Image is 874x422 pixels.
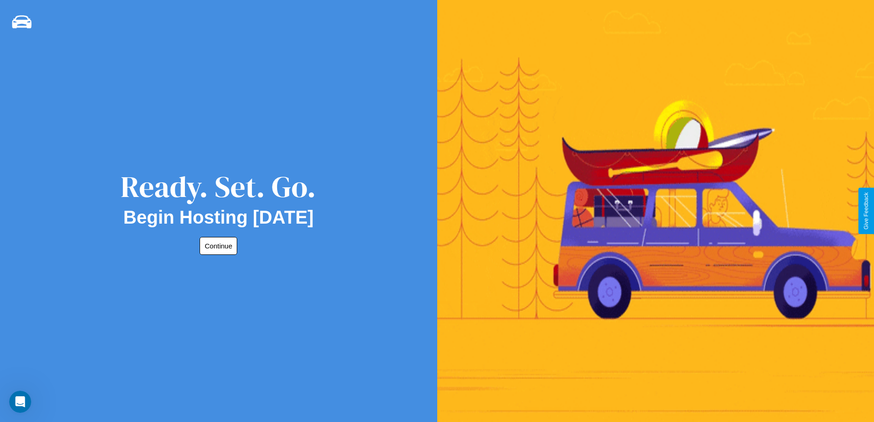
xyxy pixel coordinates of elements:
button: Continue [200,237,237,255]
div: Give Feedback [863,192,869,230]
h2: Begin Hosting [DATE] [123,207,314,228]
div: Ready. Set. Go. [121,166,316,207]
iframe: Intercom live chat [9,391,31,413]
